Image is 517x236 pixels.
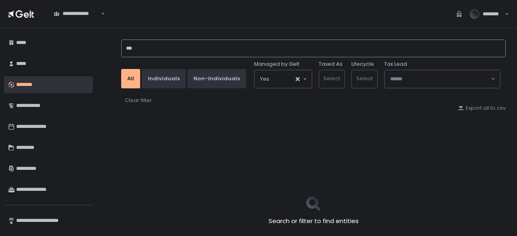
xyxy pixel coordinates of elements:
[48,6,105,22] div: Search for option
[187,69,246,88] button: Non-Individuals
[385,70,500,88] div: Search for option
[254,70,312,88] div: Search for option
[193,75,240,82] div: Non-Individuals
[124,96,152,104] button: Clear filter
[390,75,490,83] input: Search for option
[127,75,134,82] div: All
[121,69,140,88] button: All
[142,69,186,88] button: Individuals
[260,75,269,83] span: Yes
[148,75,180,82] div: Individuals
[458,104,506,112] button: Export all to csv
[319,61,343,68] label: Taxed As
[269,217,359,226] h2: Search or filter to find entities
[125,97,152,104] div: Clear filter
[324,75,340,82] span: Select
[54,17,100,25] input: Search for option
[269,75,295,83] input: Search for option
[254,61,299,68] span: Managed by Gelt
[351,61,374,68] label: Lifecycle
[296,77,300,81] button: Clear Selected
[356,75,373,82] span: Select
[384,61,407,68] span: Tax Lead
